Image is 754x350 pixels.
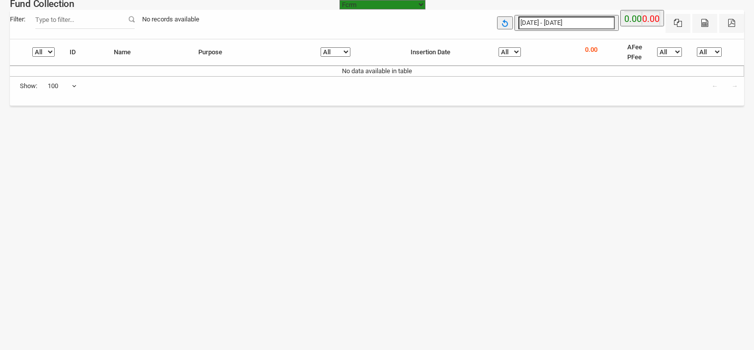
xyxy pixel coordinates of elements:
span: 100 [47,77,77,96]
label: 0.00 [642,12,660,26]
button: Excel [666,14,690,33]
span: 100 [48,81,77,91]
li: PFee [627,52,642,62]
a: ← [705,77,724,96]
span: Show: [20,81,37,91]
input: Filter: [35,10,135,29]
th: ID [62,39,106,66]
p: 0.00 [585,45,597,55]
a: → [725,77,744,96]
th: Name [106,39,191,66]
th: Purpose [191,39,314,66]
button: CSV [692,14,717,33]
th: Insertion Date [403,39,491,66]
button: 0.00 0.00 [620,10,664,26]
button: Pdf [719,14,744,33]
li: AFee [627,42,642,52]
td: No data available in table [10,66,744,76]
label: 0.00 [624,12,642,26]
div: No records available [135,10,207,29]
